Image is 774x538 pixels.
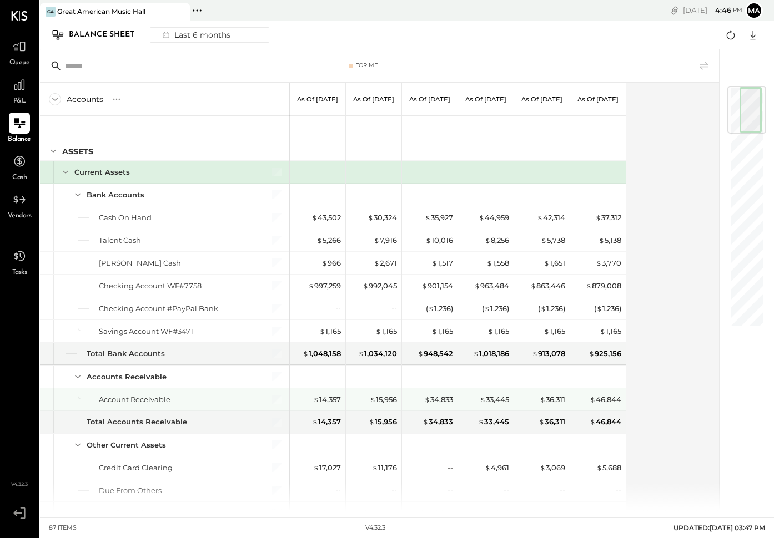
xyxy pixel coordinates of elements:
div: Great American Music Hall [57,7,145,16]
div: 966 [321,258,341,268]
div: 8,256 [485,235,509,246]
div: 2,476,963 [414,508,453,519]
div: 35,927 [425,212,453,223]
div: 34,833 [423,417,453,427]
div: 1,034,120 [358,348,397,359]
p: As of [DATE] [465,95,506,103]
span: $ [540,395,546,404]
div: -- [391,303,397,314]
span: $ [485,236,491,245]
div: Cash On Hand [99,212,152,223]
a: Tasks [1,246,38,278]
span: $ [303,349,309,358]
span: $ [368,213,374,222]
p: As of [DATE] [297,95,338,103]
span: Tasks [12,268,27,278]
div: 17,027 [313,463,341,473]
div: Account Receivable [99,394,170,405]
span: $ [363,281,369,290]
span: $ [473,349,479,358]
span: $ [321,258,328,267]
span: $ [586,281,592,290]
div: 2,671 [374,258,397,268]
div: 7,916 [374,235,397,246]
div: Accounts [67,94,103,105]
div: Credit Card Clearing [99,463,173,473]
div: [DATE] [683,5,742,16]
span: $ [600,327,606,336]
div: ASSETS [62,146,93,157]
div: 925,156 [589,348,621,359]
div: GA [46,7,56,17]
span: $ [539,417,545,426]
div: 863,446 [530,281,565,291]
a: Queue [1,36,38,68]
a: P&L [1,74,38,106]
div: Due from Slims [99,508,155,519]
div: Total Accounts Receivable [87,417,187,427]
div: 2,409,393 [357,508,397,519]
span: $ [487,327,494,336]
div: -- [335,303,341,314]
div: 44,959 [479,212,509,223]
div: Current Assets [74,167,130,177]
span: $ [530,281,536,290]
div: 5,688 [596,463,621,473]
div: 10,016 [425,235,453,246]
div: 37,312 [595,212,621,223]
div: -- [335,485,341,496]
a: Balance [1,113,38,145]
span: $ [431,327,438,336]
span: $ [358,349,364,358]
div: 997,259 [308,281,341,291]
a: Cash [1,151,38,183]
div: -- [448,485,453,496]
div: 1,165 [431,326,453,337]
div: 1,165 [319,326,341,337]
div: 36,311 [539,417,565,427]
div: 2,513,667 [584,508,621,519]
span: $ [589,349,595,358]
div: [PERSON_NAME] Cash [99,258,181,268]
div: 1,558 [486,258,509,268]
span: $ [369,417,375,426]
span: $ [375,327,381,336]
div: 1,048,158 [303,348,341,359]
div: 30,324 [368,212,397,223]
div: -- [448,463,453,473]
span: $ [418,349,424,358]
span: $ [486,258,492,267]
div: Bank Accounts [87,190,144,200]
span: $ [599,236,605,245]
p: As of [DATE] [577,95,619,103]
span: $ [311,213,318,222]
div: 46,844 [590,417,621,427]
div: -- [391,485,397,496]
div: 2,485,842 [469,508,509,519]
div: 1,165 [544,326,565,337]
div: 46,844 [590,394,621,405]
div: 15,956 [370,394,397,405]
span: P&L [13,97,26,106]
div: 42,314 [537,212,565,223]
span: Vendors [8,211,32,221]
div: 3,770 [596,258,621,268]
span: $ [428,304,434,313]
div: v 4.32.3 [365,524,385,532]
div: ( 1,236 ) [594,303,621,314]
div: Other Current Assets [87,440,166,450]
span: $ [537,213,543,222]
div: 901,154 [421,281,453,291]
div: 1,165 [375,326,397,337]
span: $ [469,509,475,517]
div: 1,651 [544,258,565,268]
span: $ [374,258,380,267]
div: Checking Account #PayPal Bank [99,303,218,314]
div: Total Bank Accounts [87,348,165,359]
div: 1,165 [487,326,509,337]
span: $ [300,509,306,517]
div: 5,266 [316,235,341,246]
p: As of [DATE] [521,95,562,103]
div: 879,008 [586,281,621,291]
div: Last 6 months [156,28,235,42]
